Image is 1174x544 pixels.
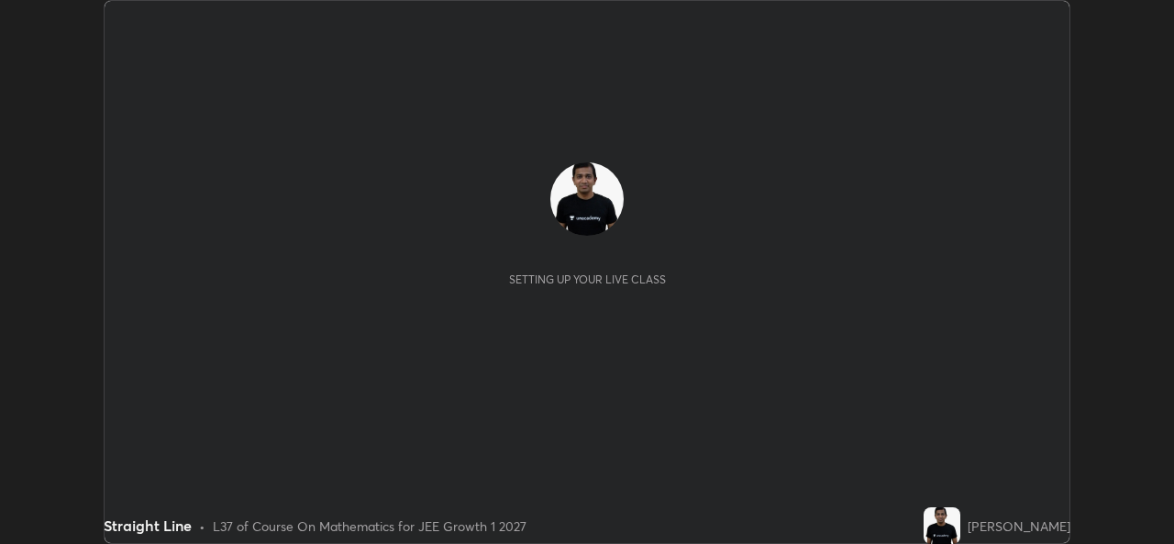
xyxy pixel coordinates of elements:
div: Setting up your live class [509,272,666,286]
div: [PERSON_NAME] [968,516,1070,536]
div: L37 of Course On Mathematics for JEE Growth 1 2027 [213,516,526,536]
div: • [199,516,205,536]
img: bfd0faf14fc840c19c4a20ce777cb771.jpg [924,507,960,544]
img: bfd0faf14fc840c19c4a20ce777cb771.jpg [550,162,624,236]
div: Straight Line [104,515,192,537]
